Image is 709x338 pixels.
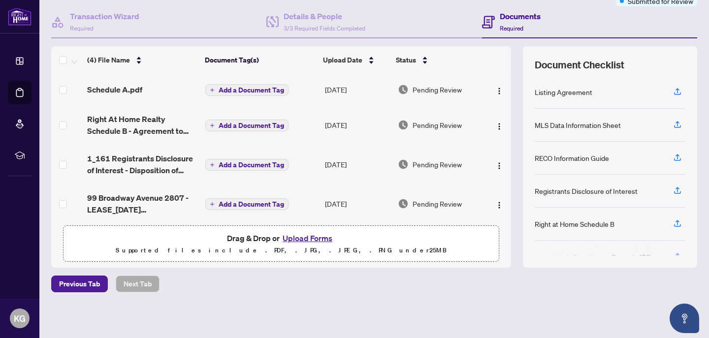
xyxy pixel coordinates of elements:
[87,192,197,215] span: 99 Broadway Avenue 2807 - LEASE_[DATE] 17_52_07_encrypted_.pdf
[210,88,215,92] span: plus
[495,201,503,209] img: Logo
[491,196,507,212] button: Logo
[670,304,699,333] button: Open asap
[495,87,503,95] img: Logo
[210,123,215,128] span: plus
[491,117,507,133] button: Logo
[284,10,365,22] h4: Details & People
[59,276,100,292] span: Previous Tab
[398,159,409,170] img: Document Status
[69,245,493,256] p: Supported files include .PDF, .JPG, .JPEG, .PNG under 25 MB
[491,156,507,172] button: Logo
[70,25,94,32] span: Required
[280,232,335,245] button: Upload Forms
[87,55,130,65] span: (4) File Name
[51,276,108,292] button: Previous Tab
[205,84,289,96] button: Add a Document Tag
[535,120,621,130] div: MLS Data Information Sheet
[321,184,394,223] td: [DATE]
[535,185,638,196] div: Registrants Disclosure of Interest
[495,162,503,170] img: Logo
[323,55,362,65] span: Upload Date
[201,46,320,74] th: Document Tag(s)
[398,120,409,130] img: Document Status
[87,84,142,95] span: Schedule A.pdf
[219,161,284,168] span: Add a Document Tag
[210,162,215,167] span: plus
[398,198,409,209] img: Document Status
[64,226,499,262] span: Drag & Drop orUpload FormsSupported files include .PDF, .JPG, .JPEG, .PNG under25MB
[87,153,197,176] span: 1_161 Registrants Disclosure of Interest - Disposition of Property - PropTx-[PERSON_NAME] copy_en...
[227,232,335,245] span: Drag & Drop or
[205,198,289,210] button: Add a Document Tag
[8,7,32,26] img: logo
[219,122,284,129] span: Add a Document Tag
[319,46,391,74] th: Upload Date
[205,120,289,131] button: Add a Document Tag
[219,87,284,93] span: Add a Document Tag
[116,276,160,292] button: Next Tab
[535,87,592,97] div: Listing Agreement
[70,10,139,22] h4: Transaction Wizard
[321,74,394,105] td: [DATE]
[396,55,416,65] span: Status
[398,84,409,95] img: Document Status
[535,153,609,163] div: RECO Information Guide
[321,145,394,184] td: [DATE]
[83,46,201,74] th: (4) File Name
[495,123,503,130] img: Logo
[87,113,197,137] span: Right At Home Realty Schedule B - Agreement to Lease - Residential.pdf
[205,119,289,132] button: Add a Document Tag
[500,10,541,22] h4: Documents
[14,311,26,325] span: KG
[491,82,507,97] button: Logo
[413,120,462,130] span: Pending Review
[205,198,289,211] button: Add a Document Tag
[413,198,462,209] span: Pending Review
[205,159,289,171] button: Add a Document Tag
[321,105,394,145] td: [DATE]
[210,202,215,207] span: plus
[392,46,483,74] th: Status
[413,159,462,170] span: Pending Review
[413,84,462,95] span: Pending Review
[284,25,365,32] span: 3/3 Required Fields Completed
[535,218,614,229] div: Right at Home Schedule B
[500,25,523,32] span: Required
[219,201,284,208] span: Add a Document Tag
[535,58,624,72] span: Document Checklist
